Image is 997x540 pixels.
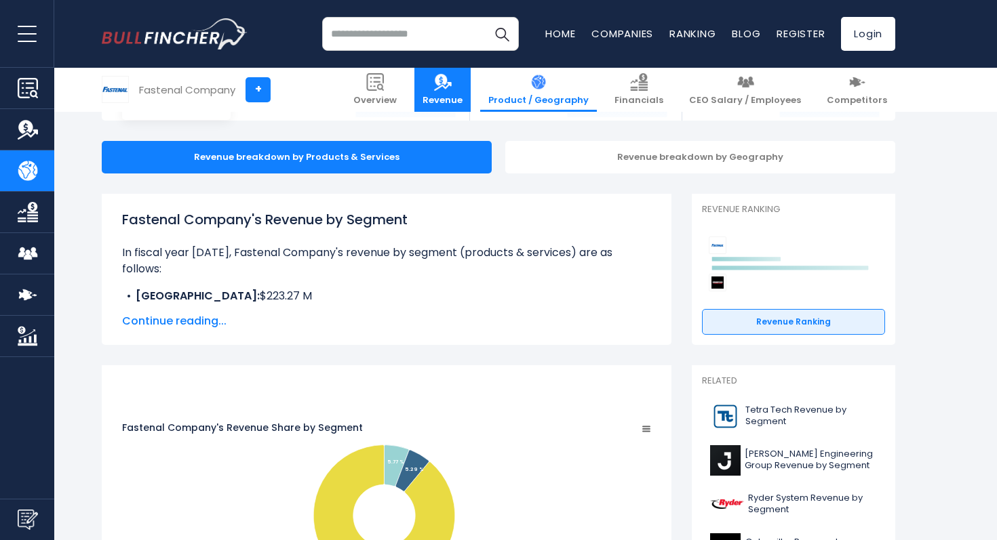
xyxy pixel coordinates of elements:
a: Tetra Tech Revenue by Segment [702,398,885,435]
a: Revenue [414,68,471,112]
tspan: 5.29 % [405,466,424,472]
div: Revenue breakdown by Geography [505,141,895,173]
span: Tetra Tech Revenue by Segment [745,404,877,428]
div: Fastenal Company [139,82,235,98]
li: $223.27 M [122,288,651,304]
a: Financials [606,68,671,112]
span: Ryder System Revenue by Segment [748,493,877,516]
a: Blog [732,26,760,41]
a: Ryder System Revenue by Segment [702,486,885,523]
a: Competitors [819,68,895,112]
span: Overview [353,95,397,106]
p: Related [702,375,885,387]
b: [GEOGRAPHIC_DATA]: [136,288,260,304]
span: CEO Salary / Employees [689,95,801,106]
img: TTEK logo [710,401,741,432]
div: Revenue breakdown by Products & Services [102,141,492,173]
a: Go to homepage [102,18,248,49]
a: Revenue Ranking [702,309,885,335]
tspan: 5.77 % [387,459,404,465]
a: Register [777,26,825,41]
img: Fastenal Company competitors logo [709,236,726,254]
p: In fiscal year [DATE], Fastenal Company's revenue by segment (products & services) are as follows: [122,245,651,277]
span: Financials [614,95,663,106]
a: Ranking [669,26,716,41]
tspan: Fastenal Company's Revenue Share by Segment [122,421,363,434]
span: Revenue [423,95,463,106]
h1: Fastenal Company's Revenue by Segment [122,209,651,230]
a: CEO Salary / Employees [681,68,809,112]
img: W.W. Grainger competitors logo [709,274,726,291]
img: bullfincher logo [102,18,248,49]
a: Companies [591,26,653,41]
a: Home [545,26,575,41]
button: Search [485,17,519,51]
img: FAST logo [102,77,128,102]
a: + [246,77,271,102]
img: R logo [710,489,744,520]
a: [PERSON_NAME] Engineering Group Revenue by Segment [702,442,885,479]
img: J logo [710,445,741,476]
span: Continue reading... [122,313,651,329]
p: Revenue Ranking [702,204,885,215]
span: Product / Geography [488,95,589,106]
span: Competitors [827,95,887,106]
a: Product / Geography [480,68,597,112]
a: Login [841,17,895,51]
span: [PERSON_NAME] Engineering Group Revenue by Segment [745,449,877,472]
a: Overview [345,68,405,112]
